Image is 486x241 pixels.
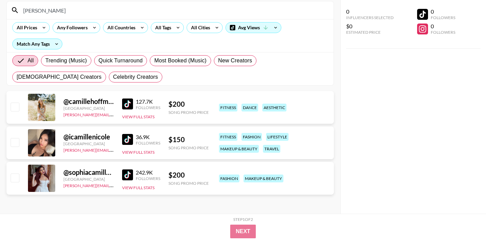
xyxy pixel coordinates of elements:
[63,97,114,106] div: @ camillehoffmann05
[168,135,209,144] div: $ 150
[219,175,239,182] div: fashion
[241,104,258,111] div: dance
[28,57,34,65] span: All
[103,22,137,33] div: All Countries
[122,150,154,155] button: View Full Stats
[136,105,160,110] div: Followers
[63,106,114,111] div: [GEOGRAPHIC_DATA]
[63,141,114,146] div: [GEOGRAPHIC_DATA]
[431,23,455,30] div: 0
[263,145,280,153] div: travel
[113,73,158,81] span: Celebrity Creators
[219,104,237,111] div: fitness
[346,8,394,15] div: 0
[136,176,160,181] div: Followers
[244,175,283,182] div: makeup & beauty
[17,73,102,81] span: [DEMOGRAPHIC_DATA] Creators
[122,169,133,180] img: TikTok
[63,182,164,188] a: [PERSON_NAME][EMAIL_ADDRESS][DOMAIN_NAME]
[168,110,209,115] div: Song Promo Price
[266,133,289,141] div: lifestyle
[13,22,39,33] div: All Prices
[122,114,154,119] button: View Full Stats
[136,140,160,146] div: Followers
[154,57,206,65] span: Most Booked (Music)
[230,225,256,238] button: Next
[63,133,114,141] div: @ icamillenicole
[19,5,329,16] input: Search by User Name
[99,57,143,65] span: Quick Turnaround
[241,133,262,141] div: fashion
[218,57,252,65] span: New Creators
[136,134,160,140] div: 36.9K
[262,104,286,111] div: aesthetic
[431,15,455,20] div: Followers
[122,134,133,145] img: TikTok
[151,22,173,33] div: All Tags
[187,22,211,33] div: All Cities
[136,98,160,105] div: 127.7K
[431,30,455,35] div: Followers
[346,23,394,30] div: $0
[63,111,164,117] a: [PERSON_NAME][EMAIL_ADDRESS][DOMAIN_NAME]
[136,169,160,176] div: 242.9K
[346,15,394,20] div: Influencers Selected
[233,217,253,222] div: Step 1 of 2
[168,181,209,186] div: Song Promo Price
[219,145,259,153] div: makeup & beauty
[63,177,114,182] div: [GEOGRAPHIC_DATA]
[346,30,394,35] div: Estimated Price
[431,8,455,15] div: 0
[63,146,164,153] a: [PERSON_NAME][EMAIL_ADDRESS][DOMAIN_NAME]
[122,99,133,109] img: TikTok
[219,133,237,141] div: fitness
[168,171,209,179] div: $ 200
[53,22,89,33] div: Any Followers
[45,57,87,65] span: Trending (Music)
[168,100,209,108] div: $ 200
[63,168,114,177] div: @ sophiacamillecollier
[226,22,281,33] div: Avg Views
[122,185,154,190] button: View Full Stats
[13,39,62,49] div: Match Any Tags
[168,145,209,150] div: Song Promo Price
